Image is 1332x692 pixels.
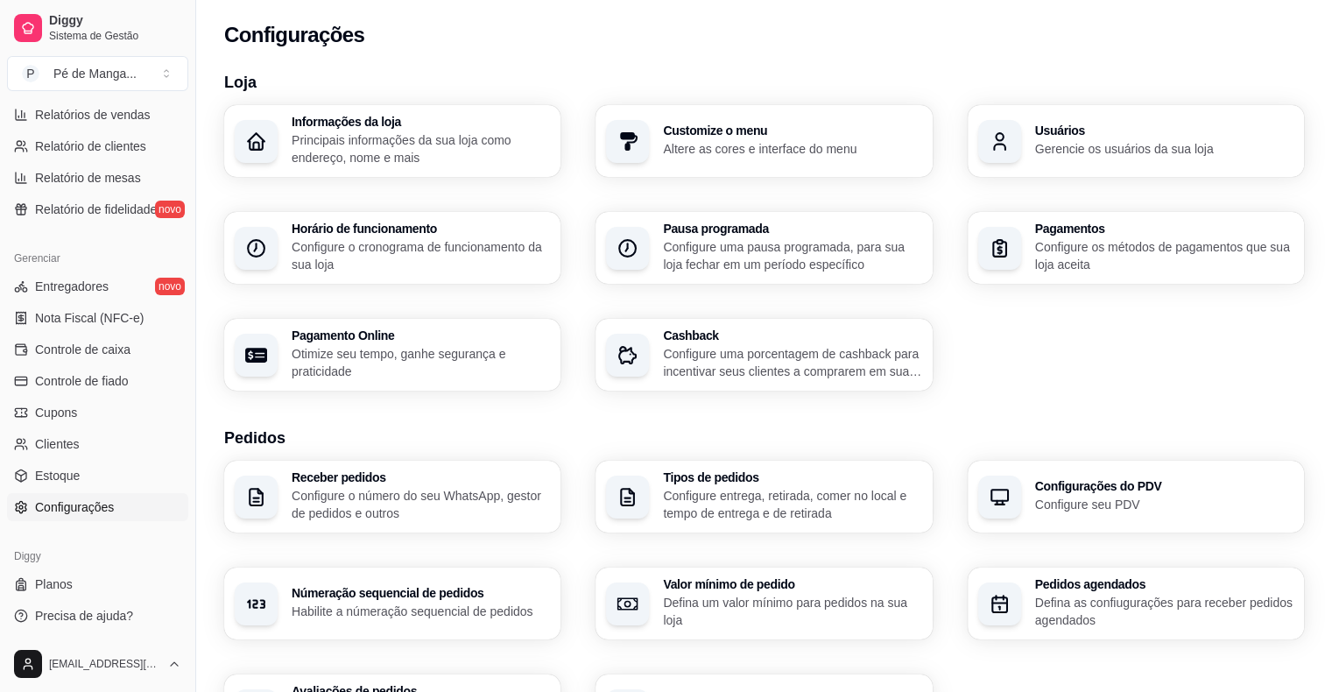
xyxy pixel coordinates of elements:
span: Diggy [49,13,181,29]
span: P [22,65,39,82]
button: Customize o menuAltere as cores e interface do menu [596,105,932,177]
span: Planos [35,575,73,593]
button: Tipos de pedidosConfigure entrega, retirada, comer no local e tempo de entrega e de retirada [596,461,932,533]
h3: Usuários [1035,124,1293,137]
span: Nota Fiscal (NFC-e) [35,309,144,327]
a: Entregadoresnovo [7,272,188,300]
p: Configure o número do seu WhatsApp, gestor de pedidos e outros [292,487,550,522]
button: Configurações do PDVConfigure seu PDV [968,461,1304,533]
span: Sistema de Gestão [49,29,181,43]
p: Habilite a númeração sequencial de pedidos [292,603,550,620]
a: Precisa de ajuda? [7,602,188,630]
button: Informações da lojaPrincipais informações da sua loja como endereço, nome e mais [224,105,560,177]
h3: Pagamento Online [292,329,550,342]
a: Controle de fiado [7,367,188,395]
span: Relatório de mesas [35,169,141,187]
div: Pé de Manga ... [53,65,137,82]
h3: Cashback [663,329,921,342]
button: Horário de funcionamentoConfigure o cronograma de funcionamento da sua loja [224,212,560,284]
p: Configure seu PDV [1035,496,1293,513]
h3: Pedidos [224,426,1304,450]
div: Diggy [7,542,188,570]
a: Relatório de mesas [7,164,188,192]
a: Controle de caixa [7,335,188,364]
button: [EMAIL_ADDRESS][DOMAIN_NAME] [7,643,188,685]
button: Receber pedidosConfigure o número do seu WhatsApp, gestor de pedidos e outros [224,461,560,533]
span: Controle de fiado [35,372,129,390]
button: Númeração sequencial de pedidosHabilite a númeração sequencial de pedidos [224,568,560,639]
a: Relatórios de vendas [7,101,188,129]
p: Defina as confiugurações para receber pedidos agendados [1035,594,1293,629]
p: Otimize seu tempo, ganhe segurança e praticidade [292,345,550,380]
span: Controle de caixa [35,341,130,358]
a: Planos [7,570,188,598]
h3: Receber pedidos [292,471,550,484]
p: Principais informações da sua loja como endereço, nome e mais [292,131,550,166]
div: Gerenciar [7,244,188,272]
h2: Configurações [224,21,364,49]
h3: Informações da loja [292,116,550,128]
p: Configure entrega, retirada, comer no local e tempo de entrega e de retirada [663,487,921,522]
p: Configure o cronograma de funcionamento da sua loja [292,238,550,273]
span: Relatório de fidelidade [35,201,157,218]
a: Relatório de clientes [7,132,188,160]
h3: Pagamentos [1035,222,1293,235]
button: Select a team [7,56,188,91]
a: Relatório de fidelidadenovo [7,195,188,223]
h3: Tipos de pedidos [663,471,921,484]
a: Clientes [7,430,188,458]
span: Relatórios de vendas [35,106,151,124]
h3: Valor mínimo de pedido [663,578,921,590]
a: Estoque [7,462,188,490]
button: Pedidos agendadosDefina as confiugurações para receber pedidos agendados [968,568,1304,639]
h3: Configurações do PDV [1035,480,1293,492]
p: Defina um valor mínimo para pedidos na sua loja [663,594,921,629]
button: Pausa programadaConfigure uma pausa programada, para sua loja fechar em um período específico [596,212,932,284]
span: [EMAIL_ADDRESS][DOMAIN_NAME] [49,657,160,671]
h3: Pedidos agendados [1035,578,1293,590]
a: Configurações [7,493,188,521]
a: Cupons [7,399,188,427]
h3: Pausa programada [663,222,921,235]
h3: Númeração sequencial de pedidos [292,587,550,599]
button: UsuáriosGerencie os usuários da sua loja [968,105,1304,177]
button: PagamentosConfigure os métodos de pagamentos que sua loja aceita [968,212,1304,284]
span: Clientes [35,435,80,453]
p: Configure os métodos de pagamentos que sua loja aceita [1035,238,1293,273]
p: Configure uma pausa programada, para sua loja fechar em um período específico [663,238,921,273]
span: Configurações [35,498,114,516]
span: Entregadores [35,278,109,295]
p: Gerencie os usuários da sua loja [1035,140,1293,158]
span: Precisa de ajuda? [35,607,133,625]
h3: Horário de funcionamento [292,222,550,235]
a: Nota Fiscal (NFC-e) [7,304,188,332]
span: Cupons [35,404,77,421]
button: CashbackConfigure uma porcentagem de cashback para incentivar seus clientes a comprarem em sua loja [596,319,932,391]
h3: Customize o menu [663,124,921,137]
h3: Loja [224,70,1304,95]
a: DiggySistema de Gestão [7,7,188,49]
button: Valor mínimo de pedidoDefina um valor mínimo para pedidos na sua loja [596,568,932,639]
p: Altere as cores e interface do menu [663,140,921,158]
span: Estoque [35,467,80,484]
span: Relatório de clientes [35,138,146,155]
p: Configure uma porcentagem de cashback para incentivar seus clientes a comprarem em sua loja [663,345,921,380]
button: Pagamento OnlineOtimize seu tempo, ganhe segurança e praticidade [224,319,560,391]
